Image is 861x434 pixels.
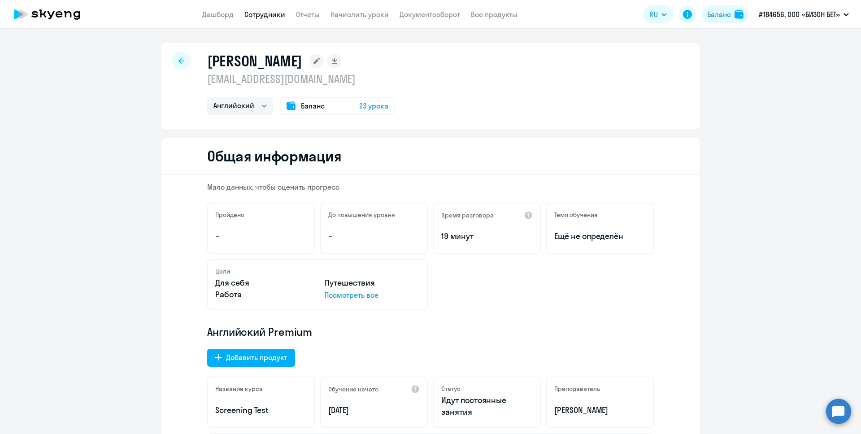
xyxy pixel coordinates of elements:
[207,325,312,339] span: Английский Premium
[554,230,646,242] span: Ещё не определён
[328,404,420,416] p: [DATE]
[207,52,302,70] h1: [PERSON_NAME]
[650,9,658,20] span: RU
[759,9,840,20] p: #184656, ООО «БИЗОН БЕТ»
[215,230,307,242] p: –
[215,211,244,219] h5: Пройдено
[328,211,395,219] h5: До повышения уровня
[359,100,388,111] span: 23 урока
[707,9,731,20] div: Баланс
[754,4,853,25] button: #184656, ООО «БИЗОН БЕТ»
[215,289,310,300] p: Работа
[441,395,533,418] p: Идут постоянные занятия
[207,147,341,165] h2: Общая информация
[441,230,533,242] p: 19 минут
[328,230,420,242] p: –
[215,385,263,393] h5: Название курса
[441,385,461,393] h5: Статус
[207,72,395,86] p: [EMAIL_ADDRESS][DOMAIN_NAME]
[471,10,517,19] a: Все продукты
[207,349,295,367] button: Добавить продукт
[202,10,234,19] a: Дашборд
[554,385,600,393] h5: Преподаватель
[735,10,744,19] img: balance
[554,404,646,416] p: [PERSON_NAME]
[400,10,460,19] a: Документооборот
[207,182,654,192] p: Мало данных, чтобы оценить прогресс
[296,10,320,19] a: Отчеты
[325,290,420,300] p: Посмотреть все
[301,100,325,111] span: Баланс
[702,5,749,23] button: Балансbalance
[215,277,310,289] p: Для себя
[226,352,287,363] div: Добавить продукт
[554,211,598,219] h5: Темп обучения
[330,10,389,19] a: Начислить уроки
[441,211,494,219] h5: Время разговора
[644,5,673,23] button: RU
[215,404,307,416] p: Screening Test
[328,385,378,393] h5: Обучение начато
[244,10,285,19] a: Сотрудники
[215,267,230,275] h5: Цели
[325,277,420,289] p: Путешествия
